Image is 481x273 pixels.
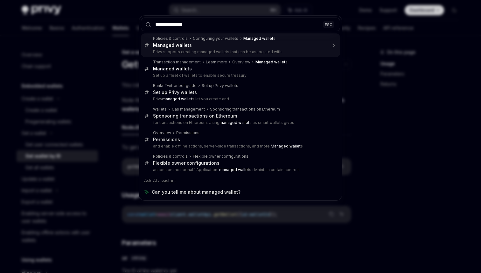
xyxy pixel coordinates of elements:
[271,144,301,148] b: Managed wallet
[153,66,192,72] div: s
[172,107,205,112] div: Gas management
[153,60,201,65] div: Transaction management
[243,36,275,41] div: s
[162,97,192,101] b: managed wallet
[153,66,189,71] b: Managed wallet
[153,167,327,172] p: actions on their behalf. Application- s : Maintain certain controls
[153,154,188,159] div: Policies & controls
[232,60,250,65] div: Overview
[255,60,285,64] b: Managed wallet
[219,167,249,172] b: managed wallet
[153,49,327,54] p: Privy supports creating managed wallets that can be associated with
[176,130,199,135] div: Permissions
[323,21,334,28] div: ESC
[153,113,237,119] div: Sponsoring transactions on Ethereum
[243,36,273,41] b: Managed wallet
[153,144,327,149] p: and enable offline actions, server-side transactions, and more. s
[153,42,192,48] div: s
[206,60,227,65] div: Learn more
[141,175,340,186] div: Ask AI assistant
[193,36,238,41] div: Configuring your wallets
[153,42,189,48] b: Managed wallet
[220,120,249,125] b: managed wallet
[153,137,180,142] div: Permissions
[202,83,238,88] div: Set up Privy wallets
[193,154,248,159] div: Flexible owner configurations
[153,83,197,88] div: Bankr Twitter bot guide
[153,97,327,102] p: Privy s let you create and
[153,130,171,135] div: Overview
[255,60,288,65] div: s
[153,160,220,166] div: Flexible owner configurations
[210,107,280,112] div: Sponsoring transactions on Ethereum
[153,90,197,95] div: Set up Privy wallets
[153,36,188,41] div: Policies & controls
[152,189,240,195] span: Can you tell me about managed wallet?
[153,120,327,125] p: for transactions on Ethereum. Using s as smart wallets gives
[153,107,167,112] div: Wallets
[153,73,327,78] p: Set up a fleet of wallets to enable secure treasury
